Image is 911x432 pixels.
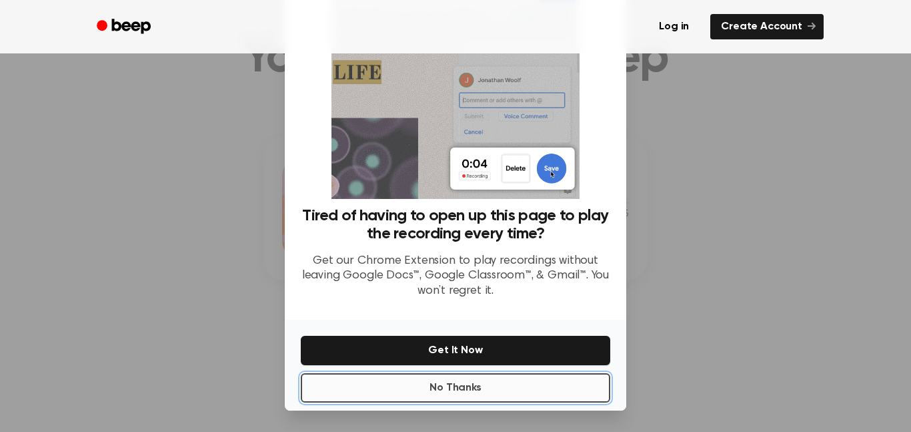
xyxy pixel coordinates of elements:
[710,14,824,39] a: Create Account
[646,11,702,42] a: Log in
[301,336,610,365] button: Get It Now
[87,14,163,40] a: Beep
[301,254,610,299] p: Get our Chrome Extension to play recordings without leaving Google Docs™, Google Classroom™, & Gm...
[301,207,610,243] h3: Tired of having to open up this page to play the recording every time?
[301,373,610,403] button: No Thanks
